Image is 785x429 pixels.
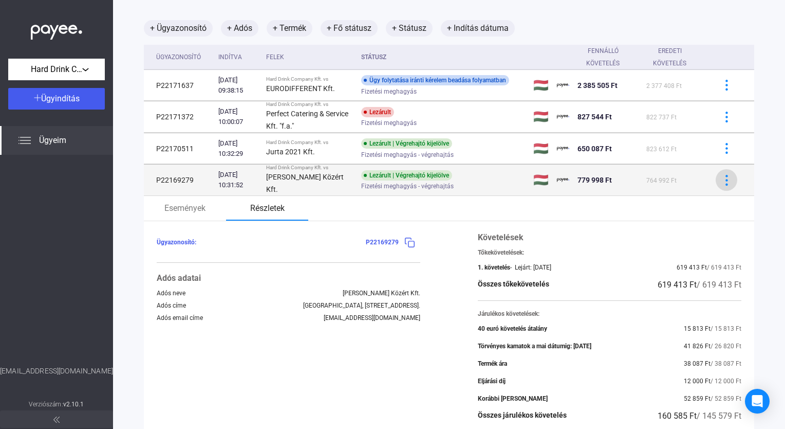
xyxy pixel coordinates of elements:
font: + Státusz [392,22,426,34]
span: / 52 859 Ft [711,395,741,402]
font: + Indítás dátuma [447,22,509,34]
button: több-kék [716,138,737,159]
div: Tőkekövetelések: [478,249,741,256]
span: 52 859 Ft [684,395,711,402]
div: Hard Drink Company Kft. vs [266,101,353,108]
font: Részletek [250,202,285,214]
div: Korábbi [PERSON_NAME] [478,395,548,402]
span: 2 385 505 Ft [577,81,618,90]
span: 2 377 408 Ft [646,82,682,90]
font: + Termék [273,22,306,34]
span: 160 585 Ft [658,411,697,421]
font: + Fő státusz [327,22,371,34]
span: Fizetési meghagyás [361,117,417,129]
button: Hard Drink Company Kft. [8,59,105,80]
div: Ügyazonosító [156,51,201,63]
img: kedvezményezett-logó [557,111,569,123]
div: Felek [266,51,353,63]
td: P22171637 [144,70,214,101]
div: Eredeti követelés [646,45,703,69]
img: arrow-double-left-grey.svg [53,417,60,423]
span: Ügyazonosító: [157,239,196,246]
strong: [PERSON_NAME] Közért Kft. [266,173,344,193]
button: Ügyindítás [8,88,105,110]
div: Követelések [478,231,741,244]
button: Másolás-kék [399,231,420,253]
div: [PERSON_NAME] Közért Kft. [343,290,420,297]
div: Adós neve [157,290,185,297]
strong: v2.10.1 [63,401,84,408]
div: Lezárult | Végrehajtó kijelölve [361,170,452,181]
div: Fennálló követelés [577,45,638,69]
div: Fennálló követelés [577,45,629,69]
div: Ügy folytatása iránti kérelem beadása folyamatban [361,75,509,85]
span: / 12 000 Ft [711,378,741,385]
img: több-kék [721,80,732,91]
span: 15 813 Ft [684,325,711,332]
font: Események [164,202,205,214]
span: / 15 813 Ft [711,325,741,332]
img: több-kék [721,143,732,154]
div: [EMAIL_ADDRESS][DOMAIN_NAME] [324,314,420,321]
td: 🇭🇺 [529,133,553,164]
div: Törvényes kamatok a mai dátumig: [DATE] [478,343,591,350]
div: Eljárási díj [478,378,506,385]
div: Járulékos követelések: [478,310,741,317]
span: 619 413 Ft [658,280,697,290]
div: Ügyazonosító [156,51,210,63]
td: 🇭🇺 [529,101,553,133]
button: több-kék [716,75,737,96]
font: + Ügyazonosító [150,22,207,34]
div: Adós címe [157,302,186,309]
span: 41 826 Ft [684,343,711,350]
button: több-kék [716,169,737,191]
span: Fizetési meghagyás [361,85,417,98]
td: 🇭🇺 [529,70,553,101]
span: / 145 579 Ft [697,411,741,421]
img: kedvezményezett-logó [557,79,569,92]
span: 38 087 Ft [684,360,711,367]
span: 650 087 Ft [577,145,612,153]
span: 779 998 Ft [577,176,612,184]
div: Felek [266,51,284,63]
div: [DATE] 10:31:52 [218,170,258,190]
div: Nyissa meg az Intercom Messengert [745,389,770,414]
div: Összes tőkekövetelés [478,279,549,291]
span: P22169279 [366,239,399,246]
img: white-payee-white-dot.svg [31,19,82,40]
span: / 38 087 Ft [711,360,741,367]
font: + Adós [227,22,252,34]
div: 1. követelés [478,264,510,271]
div: Lezárult | Végrehajtó kijelölve [361,138,452,149]
th: Státusz [357,45,529,70]
span: Hard Drink Company Kft. [31,63,82,76]
div: Termék ára [478,360,507,367]
div: 40 euró követelés átalány [478,325,547,332]
span: 822 737 Ft [646,114,677,121]
span: / 619 413 Ft [707,264,741,271]
span: Fizetési meghagyás - végrehajtás [361,180,454,192]
td: 🇭🇺 [529,165,553,196]
div: Adós email címe [157,314,203,321]
span: 827 544 Ft [577,113,612,121]
span: 619 413 Ft [677,264,707,271]
div: Adós adatai [157,272,420,284]
div: Eredeti követelés [646,45,694,69]
img: list.svg [18,134,31,147]
div: - Lejárt: [DATE] [510,264,551,271]
div: Lezárult [361,107,394,117]
div: [DATE] 10:32:29 [218,138,258,159]
img: több-kék [721,175,732,186]
strong: Jurta 2021 Kft. [266,148,315,156]
div: Hard Drink Company Kft. vs [266,165,353,171]
div: [GEOGRAPHIC_DATA], [STREET_ADDRESS]. [303,302,420,309]
div: Összes járulékos követelés [478,410,567,422]
div: Indítva [218,51,258,63]
div: Hard Drink Company Kft. vs [266,139,353,146]
span: / 26 820 Ft [711,343,741,350]
td: P22171372 [144,101,214,133]
div: [DATE] 09:38:15 [218,75,258,96]
td: P22170511 [144,133,214,164]
strong: EURODIFFERENT Kft. [266,84,335,93]
img: Másolás-kék [404,237,415,248]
